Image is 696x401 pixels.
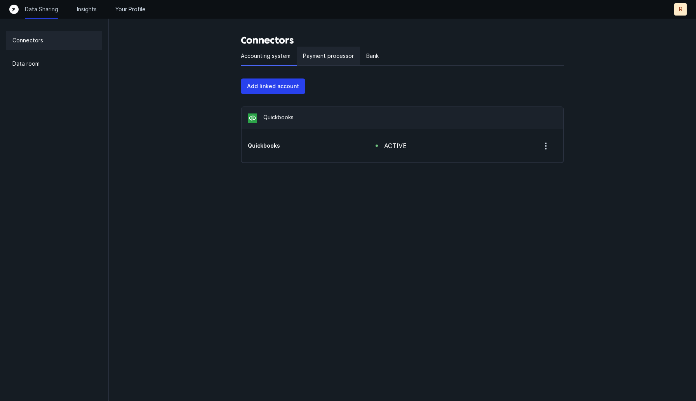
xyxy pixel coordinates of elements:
div: active [384,141,407,150]
p: Payment processor [303,51,354,61]
p: Data room [12,59,40,68]
p: Quickbooks [263,113,294,123]
a: Data room [6,54,102,73]
div: account ending [248,142,351,150]
p: Add linked account [247,82,299,91]
h3: Connectors [241,34,564,47]
button: Add linked account [241,78,305,94]
button: R [674,3,687,16]
p: R [679,5,682,13]
a: Insights [77,5,97,13]
h5: Quickbooks [248,142,351,150]
a: Your Profile [115,5,146,13]
a: Data Sharing [25,5,58,13]
p: Bank [366,51,379,61]
p: Connectors [12,36,43,45]
a: Connectors [6,31,102,50]
p: Accounting system [241,51,291,61]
